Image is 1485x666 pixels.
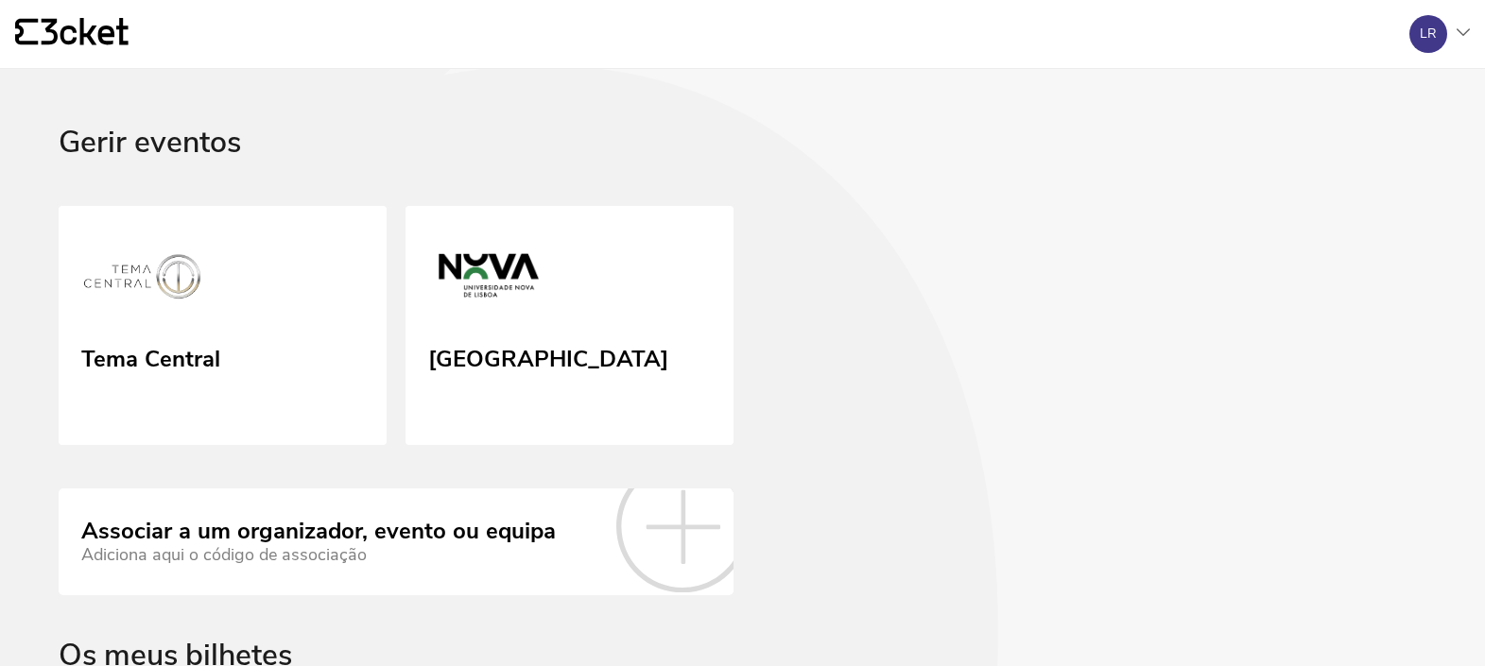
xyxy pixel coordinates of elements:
div: Gerir eventos [59,126,1426,206]
a: {' '} [15,18,129,50]
a: Tema Central Tema Central [59,206,387,446]
div: [GEOGRAPHIC_DATA] [428,339,668,373]
img: Tema Central [81,236,204,321]
div: Associar a um organizador, evento ou equipa [81,519,556,545]
img: Universidade Nova de Lisboa [428,236,551,321]
div: LR [1420,26,1437,42]
g: {' '} [15,19,38,45]
div: Adiciona aqui o código de associação [81,545,556,565]
a: Universidade Nova de Lisboa [GEOGRAPHIC_DATA] [406,206,734,446]
div: Tema Central [81,339,220,373]
a: Associar a um organizador, evento ou equipa Adiciona aqui o código de associação [59,488,734,594]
